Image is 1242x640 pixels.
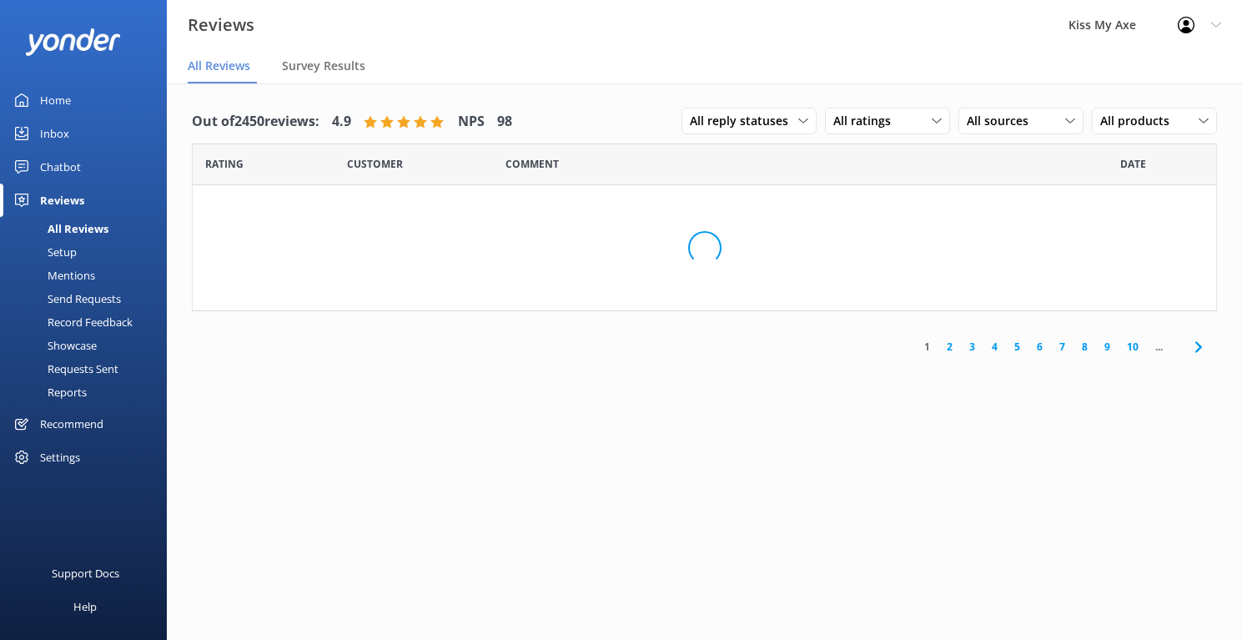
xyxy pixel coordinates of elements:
div: Chatbot [40,150,81,184]
a: Requests Sent [10,357,167,380]
h4: NPS [458,111,485,133]
div: Help [73,590,97,623]
span: ... [1147,339,1171,355]
span: All products [1100,112,1179,130]
span: Question [505,156,559,172]
a: 2 [938,339,961,355]
a: Setup [10,240,167,264]
a: 8 [1074,339,1096,355]
a: 6 [1028,339,1051,355]
div: Reviews [40,184,84,217]
a: 5 [1006,339,1028,355]
div: Home [40,83,71,117]
span: Survey Results [282,58,365,74]
div: Reports [10,380,87,404]
div: Setup [10,240,77,264]
img: yonder-white-logo.png [25,28,121,56]
span: All ratings [833,112,901,130]
div: Send Requests [10,287,121,310]
a: 1 [916,339,938,355]
div: Recommend [40,407,103,441]
div: All Reviews [10,217,108,240]
a: Showcase [10,334,167,357]
span: All sources [967,112,1038,130]
div: Settings [40,441,80,474]
a: All Reviews [10,217,167,240]
a: 9 [1096,339,1119,355]
span: All Reviews [188,58,250,74]
a: Mentions [10,264,167,287]
a: Record Feedback [10,310,167,334]
a: 7 [1051,339,1074,355]
span: All reply statuses [690,112,798,130]
a: Send Requests [10,287,167,310]
div: Mentions [10,264,95,287]
a: 4 [983,339,1006,355]
h4: 4.9 [332,111,351,133]
div: Record Feedback [10,310,133,334]
div: Showcase [10,334,97,357]
a: 10 [1119,339,1147,355]
a: 3 [961,339,983,355]
span: Date [347,156,403,172]
div: Support Docs [52,557,119,590]
span: Date [205,156,244,172]
div: Inbox [40,117,69,150]
span: Date [1120,156,1146,172]
h4: Out of 2450 reviews: [192,111,319,133]
h4: 98 [497,111,512,133]
h3: Reviews [188,12,254,38]
a: Reports [10,380,167,404]
div: Requests Sent [10,357,118,380]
